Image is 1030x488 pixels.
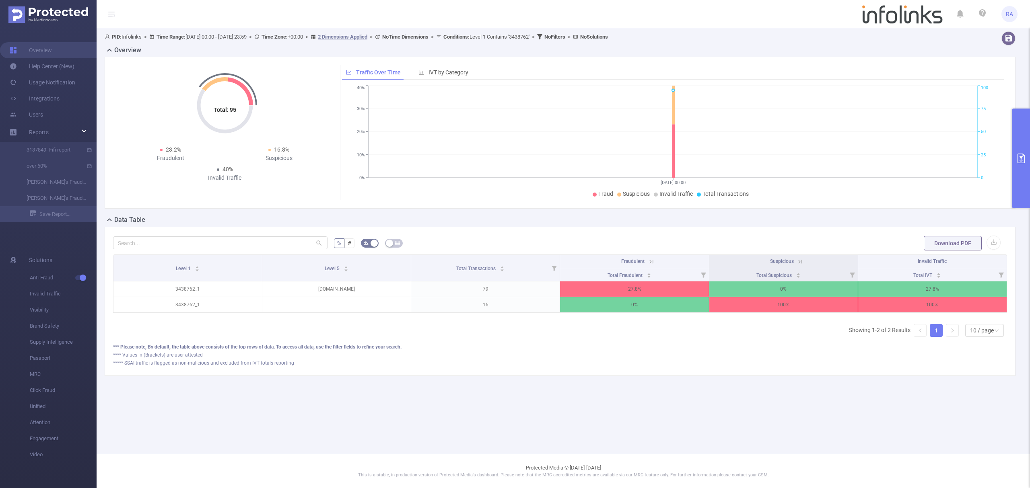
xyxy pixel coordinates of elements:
[30,286,97,302] span: Invalid Traffic
[981,129,986,135] tspan: 50
[796,272,801,277] div: Sort
[500,268,505,271] i: icon: caret-down
[30,206,97,222] a: Save Report...
[16,142,87,158] a: 3137849- Fifi report
[344,265,348,267] i: icon: caret-up
[443,34,529,40] span: Level 1 Contains '3438762'
[113,236,328,249] input: Search...
[621,258,645,264] span: Fraudulent
[171,174,279,182] div: Invalid Traffic
[318,34,367,40] u: 2 Dimensions Applied
[702,191,749,197] span: Total Transactions
[105,34,608,40] span: Infolinks [DATE] 00:00 - [DATE] 23:59 +00:00
[113,351,1007,359] div: **** Values in (Brackets) are user attested
[16,190,87,206] a: [PERSON_NAME]'s Fraud Report with Host (site)
[709,297,858,312] p: 100%
[930,324,943,337] li: 1
[105,34,112,39] i: icon: user
[428,34,436,40] span: >
[30,414,97,431] span: Attention
[344,265,348,270] div: Sort
[364,240,369,245] i: icon: bg-colors
[647,272,651,277] div: Sort
[456,266,497,271] span: Total Transactions
[382,34,428,40] b: No Time Dimensions
[756,273,793,278] span: Total Suspicious
[357,86,365,91] tspan: 40%
[560,297,709,312] p: 0%
[346,70,352,75] i: icon: line-chart
[10,90,60,107] a: Integrations
[918,258,947,264] span: Invalid Traffic
[112,34,122,40] b: PID:
[30,382,97,398] span: Click Fraud
[918,328,923,333] i: icon: left
[195,265,200,267] i: icon: caret-up
[337,240,341,246] span: %
[428,69,468,76] span: IVT by Category
[950,328,955,333] i: icon: right
[544,34,565,40] b: No Filters
[113,297,262,312] p: 3438762_1
[30,398,97,414] span: Unified
[113,359,1007,367] div: ***** SSAI traffic is flagged as non-malicious and excluded from IVT totals reporting
[30,350,97,366] span: Passport
[858,297,1007,312] p: 100%
[623,191,650,197] span: Suspicious
[858,281,1007,297] p: 27.8%
[214,107,236,113] tspan: Total: 95
[580,34,608,40] b: No Solutions
[116,154,225,162] div: Fraudulent
[500,265,505,270] div: Sort
[659,191,693,197] span: Invalid Traffic
[30,270,97,286] span: Anti-Fraud
[357,106,365,111] tspan: 30%
[981,86,988,91] tspan: 100
[661,180,686,185] tspan: [DATE] 00:00
[924,236,982,250] button: Download PDF
[117,472,1010,479] p: This is a stable, in production version of Protected Media's dashboard. Please note that the MRC ...
[16,174,87,190] a: [PERSON_NAME]'s Fraud Report
[344,268,348,271] i: icon: caret-down
[357,152,365,158] tspan: 10%
[10,107,43,123] a: Users
[796,272,800,274] i: icon: caret-up
[97,454,1030,488] footer: Protected Media © [DATE]-[DATE]
[796,275,800,277] i: icon: caret-down
[356,69,401,76] span: Traffic Over Time
[981,152,986,158] tspan: 25
[247,34,254,40] span: >
[113,281,262,297] p: 3438762_1
[395,240,400,245] i: icon: table
[262,34,288,40] b: Time Zone:
[157,34,185,40] b: Time Range:
[30,366,97,382] span: MRC
[142,34,149,40] span: >
[994,328,999,334] i: icon: down
[29,252,52,268] span: Solutions
[30,431,97,447] span: Engagement
[608,273,644,278] span: Total Fraudulent
[770,258,794,264] span: Suspicious
[565,34,573,40] span: >
[274,146,289,153] span: 16.8%
[930,324,942,336] a: 1
[698,268,709,281] i: Filter menu
[303,34,311,40] span: >
[529,34,537,40] span: >
[222,166,233,172] span: 40%
[16,158,87,174] a: over 60%
[1006,6,1013,22] span: RA
[560,281,709,297] p: 27.8%
[114,45,141,55] h2: Overview
[10,58,74,74] a: Help Center (New)
[709,281,858,297] p: 0%
[936,272,941,277] div: Sort
[262,281,411,297] p: [DOMAIN_NAME]
[195,268,200,271] i: icon: caret-down
[418,70,424,75] i: icon: bar-chart
[225,154,334,162] div: Suspicious
[548,255,560,281] i: Filter menu
[30,318,97,334] span: Brand Safety
[849,324,911,337] li: Showing 1-2 of 2 Results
